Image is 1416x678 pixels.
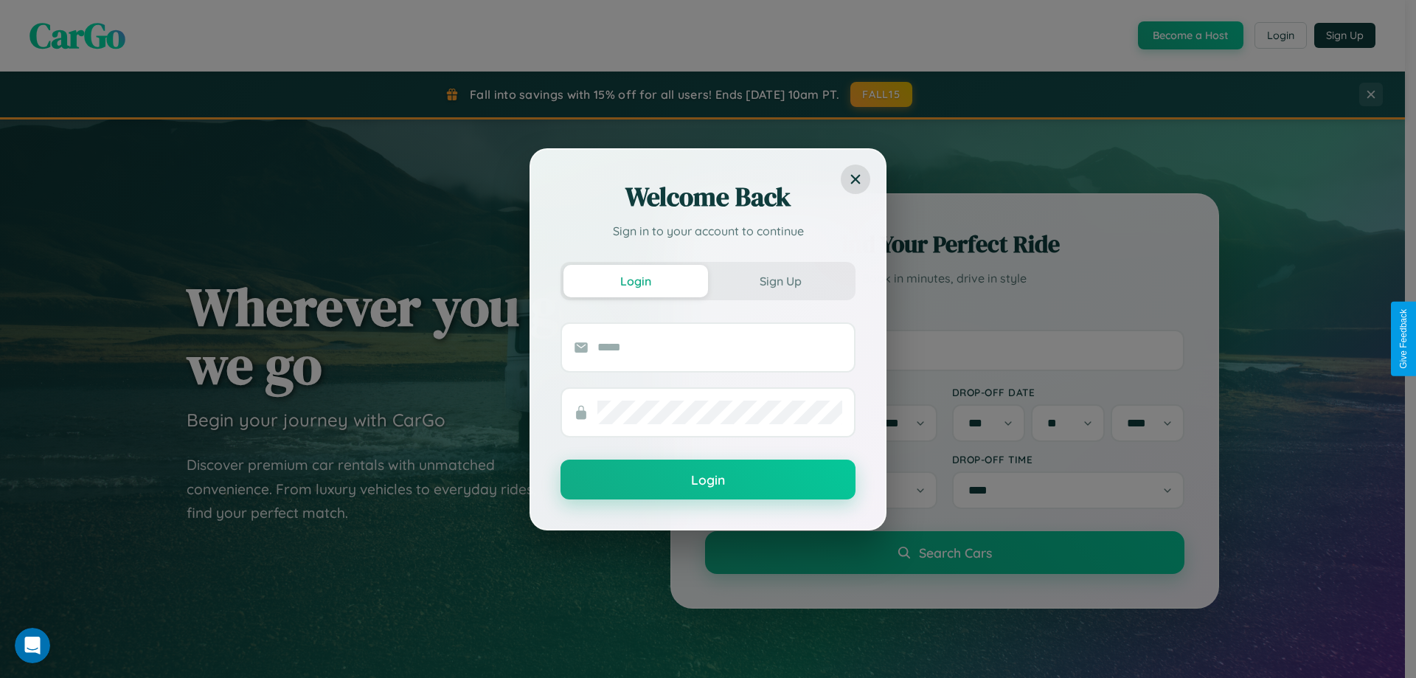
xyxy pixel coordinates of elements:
[15,628,50,663] iframe: Intercom live chat
[563,265,708,297] button: Login
[560,460,855,499] button: Login
[560,222,855,240] p: Sign in to your account to continue
[560,179,855,215] h2: Welcome Back
[708,265,853,297] button: Sign Up
[1398,309,1409,369] div: Give Feedback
